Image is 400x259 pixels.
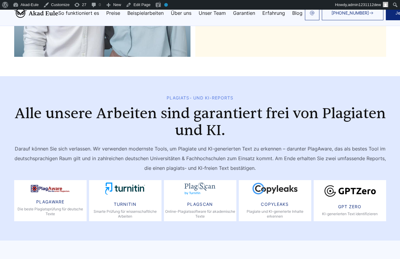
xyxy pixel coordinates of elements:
[36,199,64,204] div: PlagAware
[164,3,168,7] div: No index
[261,202,289,207] div: Copyleaks
[292,11,302,15] a: Blog
[187,202,213,207] div: PlagScan
[171,11,191,15] a: Über uns
[310,11,315,15] img: email
[14,144,386,173] div: Darauf können Sie sich verlassen. Wir verwenden modernste Tools, um Plagiate und KI-generierten T...
[14,96,386,100] div: Plagiats- und KI-Reports
[89,209,162,219] div: Smarte Prüfung für wissenschaftliche Arbeiten
[348,2,381,7] span: admin1231112dew
[14,207,87,216] div: Die beste Plagiatsprüfung für deutsche Texte
[199,11,226,15] a: Unser Team
[114,202,137,207] div: Turnitin
[58,11,99,15] a: So funktioniert es
[322,212,378,216] div: KI-generierten Text identifizieren
[233,11,255,15] a: Garantien
[239,209,311,219] div: Plagiate und KI-generierte Inhalte erkennen
[14,8,58,18] img: logo
[331,11,369,15] span: [PHONE_NUMBER]
[322,6,383,20] a: [PHONE_NUMBER]
[127,11,164,15] a: Beispielarbeiten
[164,209,236,219] div: Online-Plagiatssoftware für akademische Texte
[14,105,386,139] h2: Alle unsere Arbeiten sind garantiert frei von Plagiaten und KI.
[262,11,285,15] a: Erfahrung
[338,204,362,209] div: GPT Zero
[106,11,120,15] a: Preise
